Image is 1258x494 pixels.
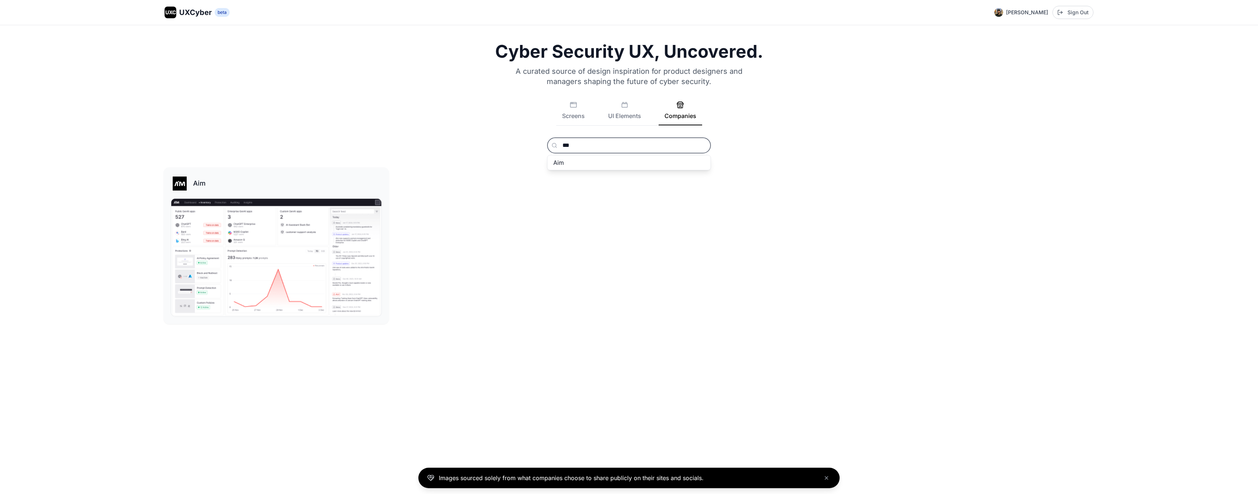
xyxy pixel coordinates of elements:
button: UI Elements [602,101,647,125]
img: Aim logo [171,175,188,192]
span: Aim [553,159,564,166]
h1: Cyber Security UX, Uncovered. [165,43,1093,60]
img: Aim gallery [171,199,381,316]
span: beta [215,8,230,17]
button: Aim [547,155,711,170]
a: UXCUXCyberbeta [165,7,230,18]
span: UXC [165,9,176,16]
img: Profile [994,8,1003,17]
span: [PERSON_NAME] [1006,9,1048,16]
p: A curated source of design inspiration for product designers and managers shaping the future of c... [506,66,752,87]
p: Images sourced solely from what companies choose to share publicly on their sites and socials. [439,474,704,482]
h3: Aim [193,178,206,189]
span: UXCyber [179,7,212,18]
button: Screens [556,101,591,125]
button: Companies [659,101,702,125]
a: Aim logoAimAim gallery [165,168,388,323]
button: Sign Out [1052,6,1093,19]
button: Close banner [822,474,831,482]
